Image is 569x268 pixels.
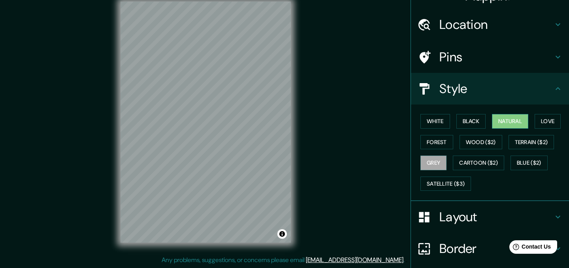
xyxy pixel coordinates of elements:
[121,2,291,243] canvas: Map
[405,255,406,265] div: .
[439,17,553,32] h4: Location
[499,237,560,259] iframe: Help widget launcher
[420,114,450,129] button: White
[277,229,287,239] button: Toggle attribution
[411,41,569,73] div: Pins
[420,177,471,191] button: Satellite ($3)
[439,241,553,257] h4: Border
[439,209,553,225] h4: Layout
[456,114,486,129] button: Black
[411,233,569,264] div: Border
[420,156,447,170] button: Grey
[509,135,554,150] button: Terrain ($2)
[406,255,407,265] div: .
[162,255,405,265] p: Any problems, suggestions, or concerns please email .
[492,114,528,129] button: Natural
[460,135,502,150] button: Wood ($2)
[411,201,569,233] div: Layout
[511,156,548,170] button: Blue ($2)
[439,49,553,65] h4: Pins
[411,73,569,105] div: Style
[453,156,504,170] button: Cartoon ($2)
[411,9,569,40] div: Location
[439,81,553,97] h4: Style
[306,256,403,264] a: [EMAIL_ADDRESS][DOMAIN_NAME]
[535,114,561,129] button: Love
[420,135,453,150] button: Forest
